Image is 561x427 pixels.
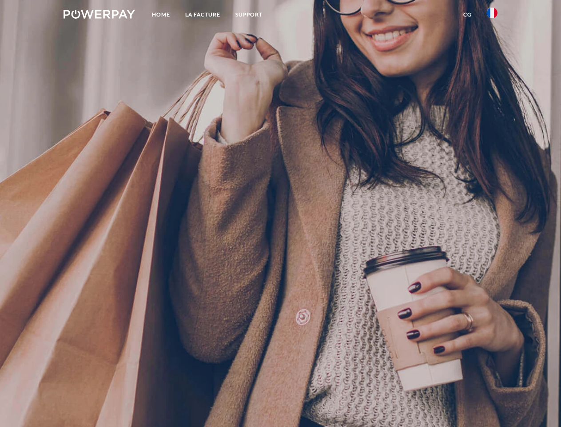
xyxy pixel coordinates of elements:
[487,8,497,18] img: fr
[456,7,479,23] a: CG
[178,7,228,23] a: LA FACTURE
[228,7,270,23] a: Support
[64,10,135,19] img: logo-powerpay-white.svg
[144,7,178,23] a: Home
